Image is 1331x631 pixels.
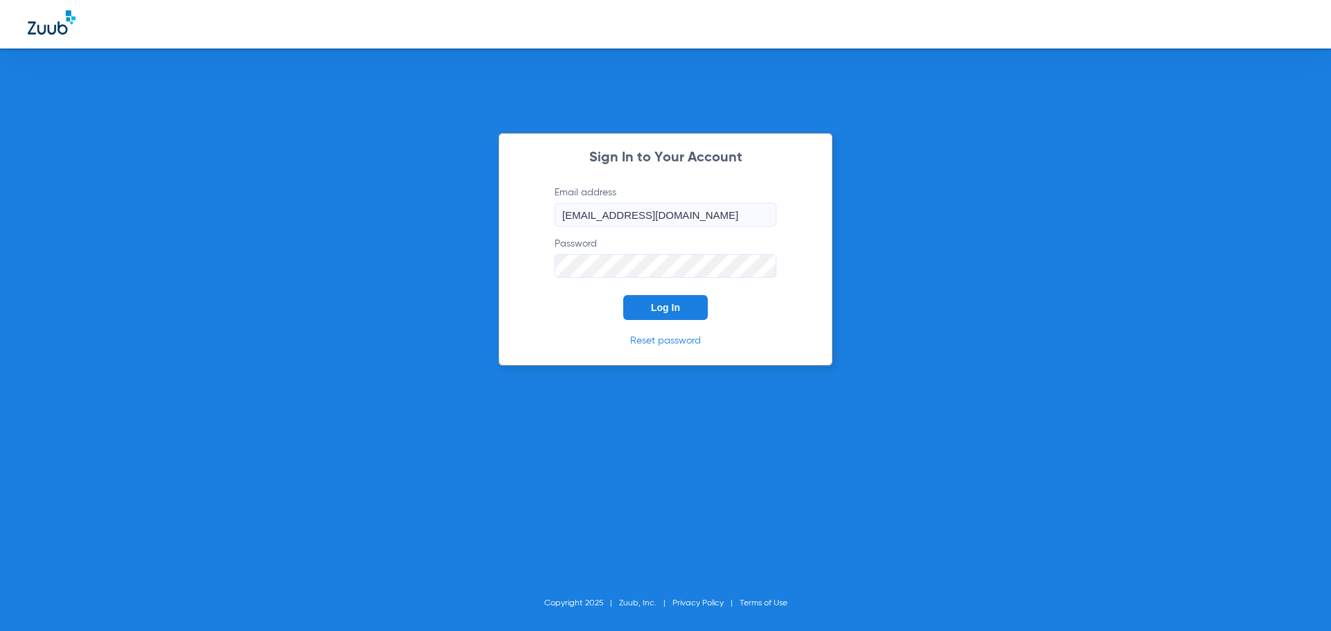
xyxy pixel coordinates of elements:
[672,599,724,607] a: Privacy Policy
[623,295,708,320] button: Log In
[28,10,76,35] img: Zuub Logo
[534,151,797,165] h2: Sign In to Your Account
[555,237,776,278] label: Password
[555,254,776,278] input: Password
[740,599,788,607] a: Terms of Use
[555,186,776,226] label: Email address
[555,203,776,226] input: Email address
[651,302,680,313] span: Log In
[619,596,672,610] li: Zuub, Inc.
[544,596,619,610] li: Copyright 2025
[630,336,701,346] a: Reset password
